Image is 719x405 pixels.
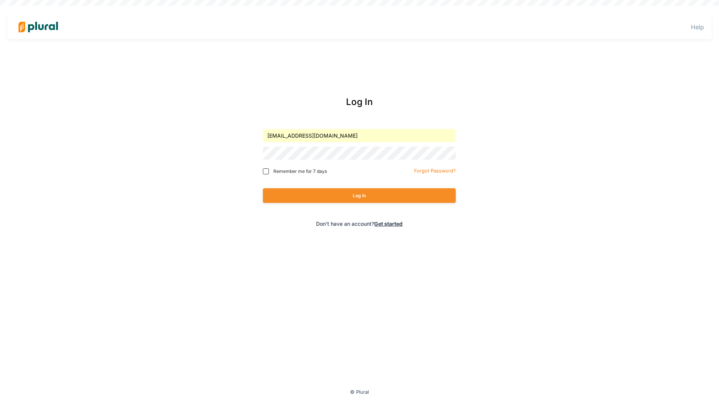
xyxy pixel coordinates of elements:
[350,389,369,395] small: © Plural
[691,23,704,31] a: Help
[263,168,269,174] input: Remember me for 7 days
[273,168,327,175] span: Remember me for 7 days
[231,220,488,228] div: Don't have an account?
[12,14,64,40] img: Logo for Plural
[414,166,456,174] a: Forgot Password?
[263,129,456,142] input: Email address
[263,188,456,203] button: Log In
[374,220,403,227] a: Get started
[231,95,488,109] div: Log In
[414,168,456,174] small: Forgot Password?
